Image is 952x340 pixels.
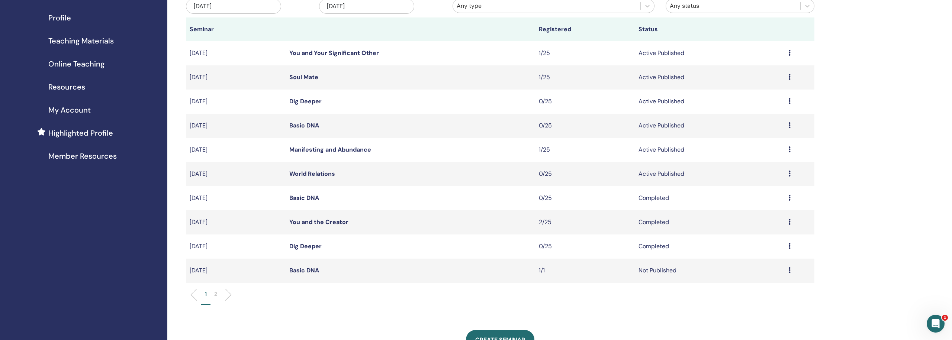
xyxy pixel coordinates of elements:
[186,90,286,114] td: [DATE]
[205,290,207,298] p: 1
[635,186,784,210] td: Completed
[186,186,286,210] td: [DATE]
[535,17,635,41] th: Registered
[535,162,635,186] td: 0/25
[186,234,286,259] td: [DATE]
[48,127,113,139] span: Highlighted Profile
[289,170,335,178] a: World Relations
[289,194,319,202] a: Basic DNA
[48,58,104,69] span: Online Teaching
[635,90,784,114] td: Active Published
[635,259,784,283] td: Not Published
[289,73,318,81] a: Soul Mate
[186,65,286,90] td: [DATE]
[670,1,797,10] div: Any status
[635,234,784,259] td: Completed
[186,138,286,162] td: [DATE]
[289,218,348,226] a: You and the Creator
[186,114,286,138] td: [DATE]
[535,90,635,114] td: 0/25
[535,114,635,138] td: 0/25
[535,186,635,210] td: 0/25
[186,17,286,41] th: Seminar
[535,138,635,162] td: 1/25
[48,104,91,116] span: My Account
[535,259,635,283] td: 1/1
[48,35,114,46] span: Teaching Materials
[535,65,635,90] td: 1/25
[289,242,322,250] a: Dig Deeper
[635,17,784,41] th: Status
[48,81,85,93] span: Resources
[186,41,286,65] td: [DATE]
[457,1,637,10] div: Any type
[535,234,635,259] td: 0/25
[289,266,319,274] a: Basic DNA
[48,12,71,23] span: Profile
[635,138,784,162] td: Active Published
[214,290,217,298] p: 2
[289,122,319,129] a: Basic DNA
[289,146,371,153] a: Manifesting and Abundance
[535,210,635,234] td: 2/25
[289,97,322,105] a: Dig Deeper
[635,162,784,186] td: Active Published
[48,150,117,162] span: Member Resources
[635,210,784,234] td: Completed
[635,114,784,138] td: Active Published
[186,259,286,283] td: [DATE]
[186,210,286,234] td: [DATE]
[635,65,784,90] td: Active Published
[289,49,379,57] a: You and Your Significant Other
[927,315,945,333] iframe: Intercom live chat
[942,315,948,321] span: 1
[186,162,286,186] td: [DATE]
[535,41,635,65] td: 1/25
[635,41,784,65] td: Active Published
